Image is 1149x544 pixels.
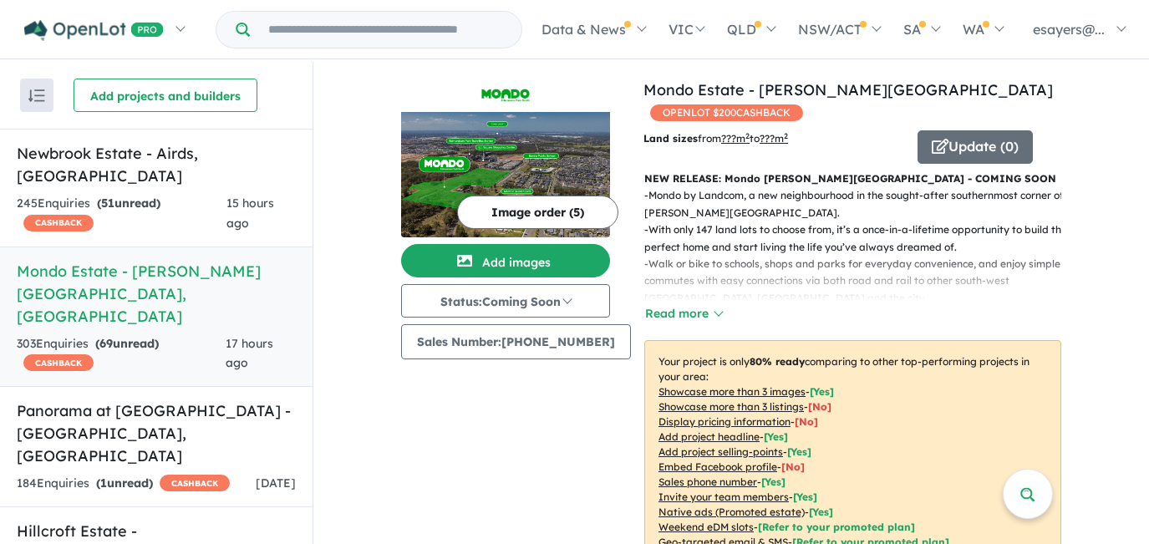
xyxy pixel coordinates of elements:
[1033,21,1105,38] span: esayers@...
[658,430,760,443] u: Add project headline
[226,336,273,371] span: 17 hours ago
[658,491,789,503] u: Invite your team members
[401,324,631,359] button: Sales Number:[PHONE_NUMBER]
[408,85,603,105] img: Mondo Estate - Edmondson Park Logo
[787,445,811,458] span: [ Yes ]
[745,131,750,140] sup: 2
[99,336,113,351] span: 69
[721,132,750,145] u: ??? m
[644,304,723,323] button: Read more
[74,79,257,112] button: Add projects and builders
[658,445,783,458] u: Add project selling-points
[644,256,1075,307] p: - Walk or bike to schools, shops and parks for everyday convenience, and enjoy simple commutes wi...
[401,79,610,237] a: Mondo Estate - Edmondson Park LogoMondo Estate - Edmondson Park
[96,475,153,491] strong: ( unread)
[750,355,805,368] b: 80 % ready
[758,521,915,533] span: [Refer to your promoted plan]
[784,131,788,140] sup: 2
[918,130,1033,164] button: Update (0)
[658,415,791,428] u: Display pricing information
[401,284,610,318] button: Status:Coming Soon
[809,506,833,518] span: [Yes]
[17,194,226,234] div: 245 Enquir ies
[17,474,230,494] div: 184 Enquir ies
[95,336,159,351] strong: ( unread)
[658,506,805,518] u: Native ads (Promoted estate)
[760,132,788,145] u: ???m
[764,430,788,443] span: [ Yes ]
[643,130,905,147] p: from
[17,334,226,374] div: 303 Enquir ies
[658,400,804,413] u: Showcase more than 3 listings
[643,80,1053,99] a: Mondo Estate - [PERSON_NAME][GEOGRAPHIC_DATA]
[226,196,274,231] span: 15 hours ago
[644,221,1075,256] p: - With only 147 land lots to choose from, it’s a once-in-a-lifetime opportunity to build the perf...
[28,89,45,102] img: sort.svg
[24,20,164,41] img: Openlot PRO Logo White
[795,415,818,428] span: [ No ]
[23,215,94,231] span: CASHBACK
[658,460,777,473] u: Embed Facebook profile
[761,475,785,488] span: [ Yes ]
[23,354,94,371] span: CASHBACK
[793,491,817,503] span: [ Yes ]
[101,196,114,211] span: 51
[644,170,1061,187] p: NEW RELEASE: Mondo [PERSON_NAME][GEOGRAPHIC_DATA] - COMING SOON
[17,142,296,187] h5: Newbrook Estate - Airds , [GEOGRAPHIC_DATA]
[658,385,806,398] u: Showcase more than 3 images
[810,385,834,398] span: [ Yes ]
[401,244,610,277] button: Add images
[97,196,160,211] strong: ( unread)
[644,187,1075,221] p: - Mondo by Landcom, a new neighbourhood in the sought-after southernmost corner of [PERSON_NAME][...
[808,400,831,413] span: [ No ]
[457,196,618,229] button: Image order (5)
[160,475,230,491] span: CASHBACK
[401,112,610,237] img: Mondo Estate - Edmondson Park
[17,260,296,328] h5: Mondo Estate - [PERSON_NAME][GEOGRAPHIC_DATA] , [GEOGRAPHIC_DATA]
[781,460,805,473] span: [ No ]
[658,475,757,488] u: Sales phone number
[253,12,518,48] input: Try estate name, suburb, builder or developer
[17,399,296,467] h5: Panorama at [GEOGRAPHIC_DATA] - [GEOGRAPHIC_DATA] , [GEOGRAPHIC_DATA]
[100,475,107,491] span: 1
[256,475,296,491] span: [DATE]
[658,521,754,533] u: Weekend eDM slots
[750,132,788,145] span: to
[650,104,803,121] span: OPENLOT $ 200 CASHBACK
[643,132,698,145] b: Land sizes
